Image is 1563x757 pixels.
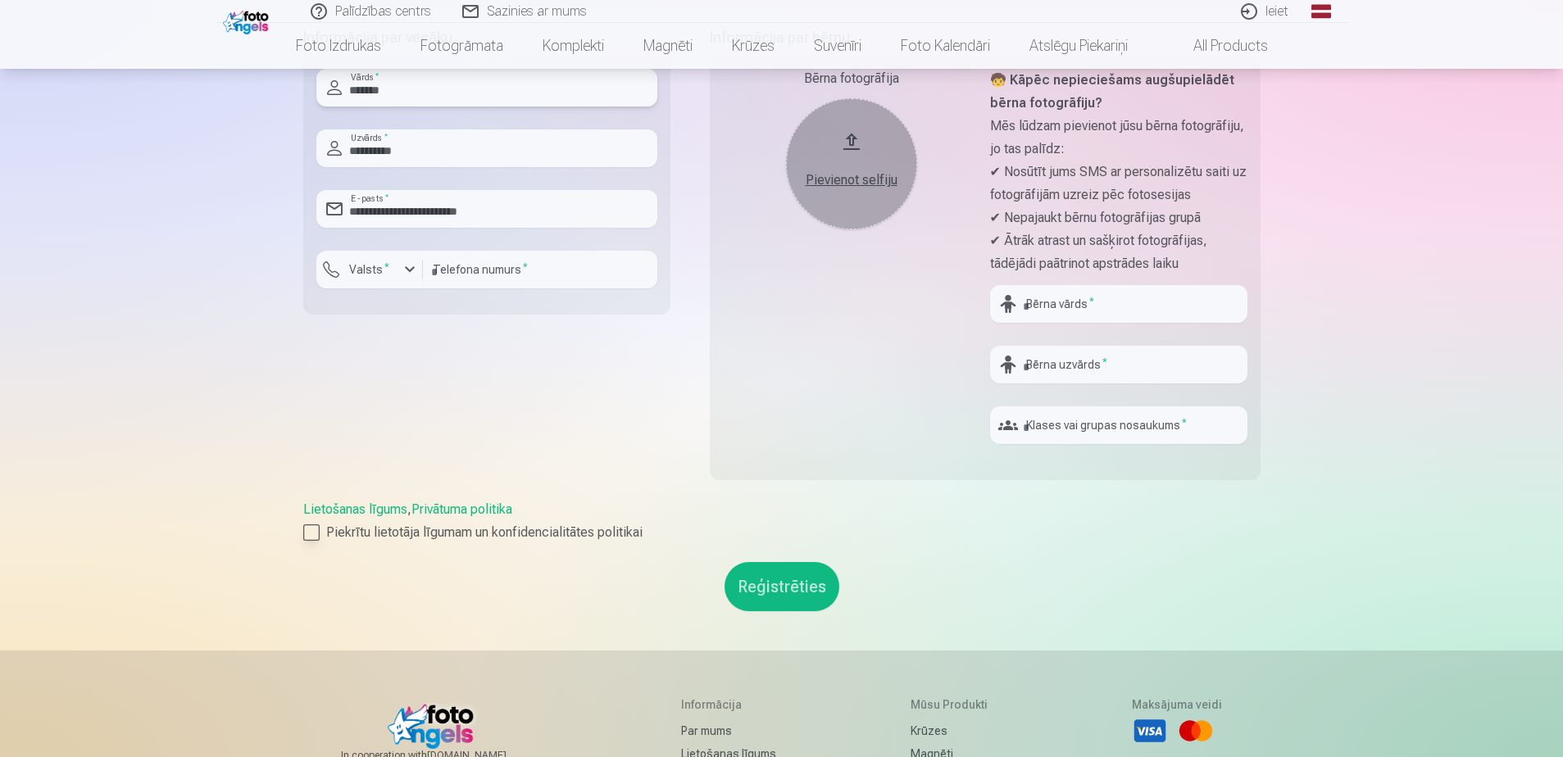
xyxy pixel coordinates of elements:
[725,562,839,611] button: Reģistrēties
[802,170,901,190] div: Pievienot selfiju
[681,719,776,742] a: Par mums
[794,23,881,69] a: Suvenīri
[1010,23,1147,69] a: Atslēgu piekariņi
[411,501,512,517] a: Privātuma politika
[990,229,1247,275] p: ✔ Ātrāk atrast un sašķirot fotogrāfijas, tādējādi paātrinot apstrādes laiku
[1132,696,1222,713] h5: Maksājuma veidi
[911,696,997,713] h5: Mūsu produkti
[723,69,980,88] div: Bērna fotogrāfija
[1178,713,1214,749] li: Mastercard
[990,161,1247,206] p: ✔ Nosūtīt jums SMS ar personalizētu saiti uz fotogrāfijām uzreiz pēc fotosesijas
[990,206,1247,229] p: ✔ Nepajaukt bērnu fotogrāfijas grupā
[401,23,523,69] a: Fotogrāmata
[990,115,1247,161] p: Mēs lūdzam pievienot jūsu bērna fotogrāfiju, jo tas palīdz:
[1147,23,1288,69] a: All products
[624,23,712,69] a: Magnēti
[303,523,1261,542] label: Piekrītu lietotāja līgumam un konfidencialitātes politikai
[911,719,997,742] a: Krūzes
[523,23,624,69] a: Komplekti
[303,501,407,517] a: Lietošanas līgums
[303,500,1261,542] div: ,
[681,696,776,713] h5: Informācija
[276,23,401,69] a: Foto izdrukas
[223,7,273,34] img: /fa1
[316,251,423,288] button: Valsts*
[343,261,396,278] label: Valsts
[786,98,917,229] button: Pievienot selfiju
[881,23,1010,69] a: Foto kalendāri
[712,23,794,69] a: Krūzes
[1132,713,1168,749] li: Visa
[990,72,1234,111] strong: 🧒 Kāpēc nepieciešams augšupielādēt bērna fotogrāfiju?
